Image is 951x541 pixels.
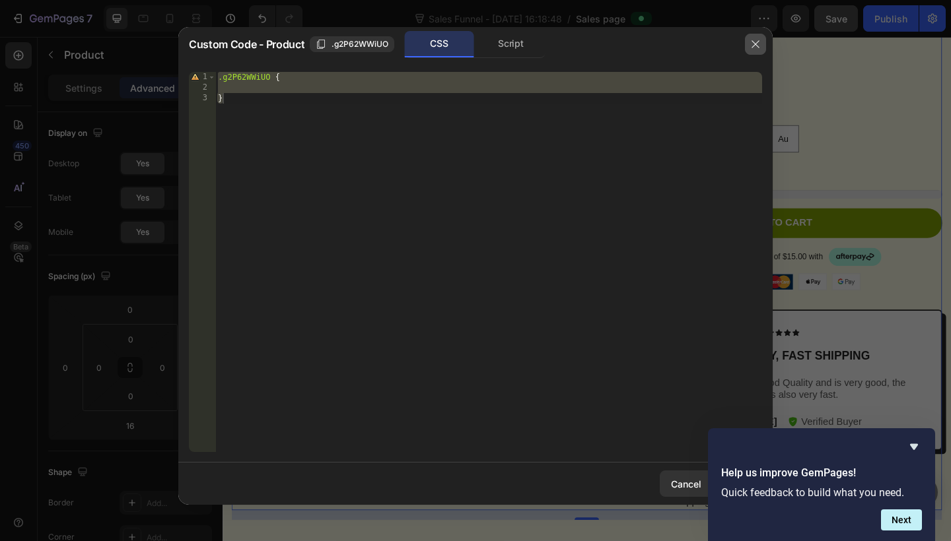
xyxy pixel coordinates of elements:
img: gempages_432750572815254551-c4b8628c-4f06-40e9-915f-d730337df1e5.png [554,258,584,275]
button: Cancel [660,470,713,497]
p: Support 24/7 [684,500,744,514]
legend: Plug Type: Eu [427,72,499,88]
p: Quick feedback to build what you need. [721,486,922,499]
p: Verified Buyer [629,411,695,427]
img: gempages_432750572815254551-bb081dec-89e8-49b6-a3d5-f860de0efc67.svg [704,476,724,496]
img: gempages_432750572815254551-50576910-49f7-4ca6-9684-eab855df947e.png [663,258,693,275]
button: Hide survey [906,439,922,455]
p: This Vacuum has a very good Quality and is very good, the shipping was also very fast. [464,370,746,398]
span: Custom Code - Product [189,36,304,52]
span: Au [604,106,616,116]
img: gempages_432750572815254551-d1ebe062-7450-4d4d-9be6-6e16002ad247.svg [597,476,617,495]
p: [PERSON_NAME] [514,412,603,426]
img: gempages_432750572815254551-a739e588-df2a-4412-b6b9-9fd0010151fa.png [518,258,547,275]
img: gempages_432750572815254551-4e46246f-b16c-4bcb-9fba-555505524c18.svg [659,230,717,249]
img: 202 Cordless Stick Vacuum Cleaner, Lightweight, 6-In-1, 27Kpa Powerful No Cord, for Carpet, Floor... [295,222,386,313]
div: 3 [189,93,216,104]
span: Eu [439,106,450,116]
img: 202 Cordless Stick Vacuum Cleaner, Lightweight, 6-In-1, 27Kpa Powerful No Cord, for Carpet, Floor... [105,222,197,313]
div: 1 [189,72,216,82]
h2: Help us improve GemPages! [721,465,922,481]
p: Easy Returns [575,499,639,513]
p: LET BUY NOW [427,142,555,162]
p: Free shipping [466,499,530,513]
img: gempages_432750572815254551-79972f48-667f-42d0-a858-9c748da57068.png [590,258,620,275]
button: Add to cart [427,187,783,219]
div: CSS [405,31,474,57]
legend: Color: 202-Purple [427,5,518,22]
div: Cancel [671,477,701,491]
div: Add to cart [569,196,641,210]
div: 2 [189,82,216,93]
img: gempages_432750572815254551-ea67c047-2f87-4d3f-9b49-9e1ebf78167d.svg [488,476,508,495]
div: Script [476,31,546,57]
div: Rich Text Editor. Editing area: main [463,369,747,399]
button: Next question [881,509,922,530]
div: Help us improve GemPages! [721,439,922,530]
img: gempages_432750572815254551-1aaba532-a221-4682-955d-9ddfeeef0a57.png [627,258,656,275]
button: .g2P62WWiUO [310,36,394,52]
img: 202 Cordless Stick Vacuum Cleaner, Lightweight, 6-In-1, 27Kpa Powerful No Cord, for Carpet, Floor... [200,222,292,313]
mark: HURRY! [427,143,479,162]
p: or 4 interest-free payments of $15.00 with [495,234,653,245]
p: good quality, fast shipping [464,338,746,357]
span: .g2P62WWiUO [332,38,388,50]
div: Rich Text Editor. Editing area: main [463,336,747,358]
